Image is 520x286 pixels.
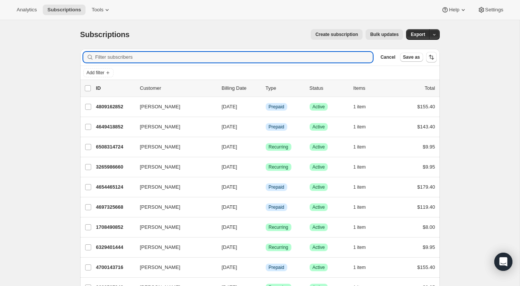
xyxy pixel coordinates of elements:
[380,54,395,60] span: Cancel
[353,122,374,132] button: 1 item
[135,241,211,253] button: [PERSON_NAME]
[96,244,134,251] p: 6329401444
[417,264,435,270] span: $155.40
[96,84,134,92] p: ID
[96,264,134,271] p: 4700143716
[222,264,237,270] span: [DATE]
[96,203,134,211] p: 4697325668
[140,103,181,111] span: [PERSON_NAME]
[353,102,374,112] button: 1 item
[17,7,37,13] span: Analytics
[269,164,288,170] span: Recurring
[353,142,374,152] button: 1 item
[96,102,435,112] div: 4809162852[PERSON_NAME][DATE]InfoPrepaidSuccessActive1 item$155.40
[423,164,435,170] span: $9.95
[353,164,366,170] span: 1 item
[353,244,366,250] span: 1 item
[353,162,374,172] button: 1 item
[135,221,211,233] button: [PERSON_NAME]
[135,181,211,193] button: [PERSON_NAME]
[96,163,134,171] p: 3265986660
[140,244,181,251] span: [PERSON_NAME]
[370,31,399,38] span: Bulk updates
[423,244,435,250] span: $9.95
[92,7,103,13] span: Tools
[313,164,325,170] span: Active
[140,203,181,211] span: [PERSON_NAME]
[425,84,435,92] p: Total
[83,68,114,77] button: Add filter
[353,222,374,233] button: 1 item
[403,54,420,60] span: Save as
[353,264,366,270] span: 1 item
[485,7,503,13] span: Settings
[96,223,134,231] p: 1708490852
[494,253,512,271] div: Open Intercom Messenger
[96,122,435,132] div: 4649418852[PERSON_NAME][DATE]InfoPrepaidSuccessActive1 item$143.40
[269,124,284,130] span: Prepaid
[423,144,435,150] span: $9.95
[417,124,435,130] span: $143.40
[353,224,366,230] span: 1 item
[269,264,284,270] span: Prepaid
[353,144,366,150] span: 1 item
[313,104,325,110] span: Active
[313,244,325,250] span: Active
[426,52,437,63] button: Sort the results
[353,182,374,192] button: 1 item
[135,121,211,133] button: [PERSON_NAME]
[135,141,211,153] button: [PERSON_NAME]
[140,84,216,92] p: Customer
[449,7,459,13] span: Help
[366,29,403,40] button: Bulk updates
[96,242,435,253] div: 6329401444[PERSON_NAME][DATE]SuccessRecurringSuccessActive1 item$9.95
[96,123,134,131] p: 4649418852
[417,204,435,210] span: $119.40
[353,204,366,210] span: 1 item
[423,224,435,230] span: $8.00
[313,224,325,230] span: Active
[80,30,130,39] span: Subscriptions
[96,183,134,191] p: 4654465124
[43,5,86,15] button: Subscriptions
[222,124,237,130] span: [DATE]
[313,184,325,190] span: Active
[266,84,304,92] div: Type
[140,163,181,171] span: [PERSON_NAME]
[315,31,358,38] span: Create subscription
[222,164,237,170] span: [DATE]
[96,202,435,213] div: 4697325668[PERSON_NAME][DATE]InfoPrepaidSuccessActive1 item$119.40
[417,104,435,109] span: $155.40
[96,222,435,233] div: 1708490852[PERSON_NAME][DATE]SuccessRecurringSuccessActive1 item$8.00
[96,162,435,172] div: 3265986660[PERSON_NAME][DATE]SuccessRecurringSuccessActive1 item$9.95
[313,124,325,130] span: Active
[222,144,237,150] span: [DATE]
[222,224,237,230] span: [DATE]
[437,5,471,15] button: Help
[353,262,374,273] button: 1 item
[313,144,325,150] span: Active
[140,183,181,191] span: [PERSON_NAME]
[96,84,435,92] div: IDCustomerBilling DateTypeStatusItemsTotal
[47,7,81,13] span: Subscriptions
[269,244,288,250] span: Recurring
[96,182,435,192] div: 4654465124[PERSON_NAME][DATE]InfoPrepaidSuccessActive1 item$179.40
[222,204,237,210] span: [DATE]
[353,184,366,190] span: 1 item
[406,29,430,40] button: Export
[269,184,284,190] span: Prepaid
[87,5,115,15] button: Tools
[140,143,181,151] span: [PERSON_NAME]
[135,261,211,273] button: [PERSON_NAME]
[310,84,347,92] p: Status
[313,264,325,270] span: Active
[222,244,237,250] span: [DATE]
[400,53,423,62] button: Save as
[96,143,134,151] p: 6508314724
[473,5,508,15] button: Settings
[269,144,288,150] span: Recurring
[377,53,398,62] button: Cancel
[12,5,41,15] button: Analytics
[411,31,425,38] span: Export
[353,124,366,130] span: 1 item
